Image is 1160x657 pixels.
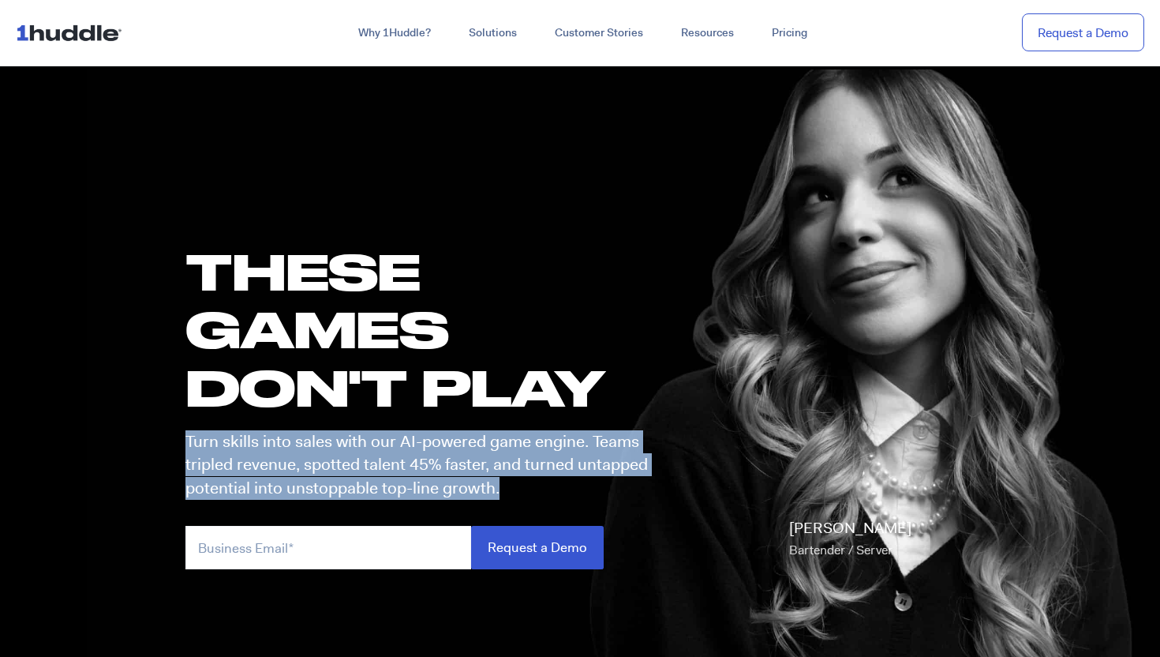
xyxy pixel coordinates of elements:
[536,19,662,47] a: Customer Stories
[1022,13,1144,52] a: Request a Demo
[471,526,604,569] input: Request a Demo
[450,19,536,47] a: Solutions
[339,19,450,47] a: Why 1Huddle?
[753,19,826,47] a: Pricing
[185,430,662,500] p: Turn skills into sales with our AI-powered game engine. Teams tripled revenue, spotted talent 45%...
[662,19,753,47] a: Resources
[16,17,129,47] img: ...
[789,542,892,558] span: Bartender / Server
[789,517,911,561] p: [PERSON_NAME]
[185,526,471,569] input: Business Email*
[185,242,662,416] h1: these GAMES DON'T PLAY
